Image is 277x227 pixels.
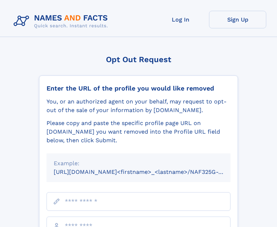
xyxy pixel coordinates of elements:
a: Log In [152,11,209,28]
a: Sign Up [209,11,266,28]
small: [URL][DOMAIN_NAME]<firstname>_<lastname>/NAF325G-xxxxxxxx [54,168,244,175]
div: Opt Out Request [39,55,238,64]
div: You, or an authorized agent on your behalf, may request to opt-out of the sale of your informatio... [47,97,230,115]
div: Please copy and paste the specific profile page URL on [DOMAIN_NAME] you want removed into the Pr... [47,119,230,145]
img: Logo Names and Facts [11,11,114,31]
div: Enter the URL of the profile you would like removed [47,84,230,92]
div: Example: [54,159,223,168]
